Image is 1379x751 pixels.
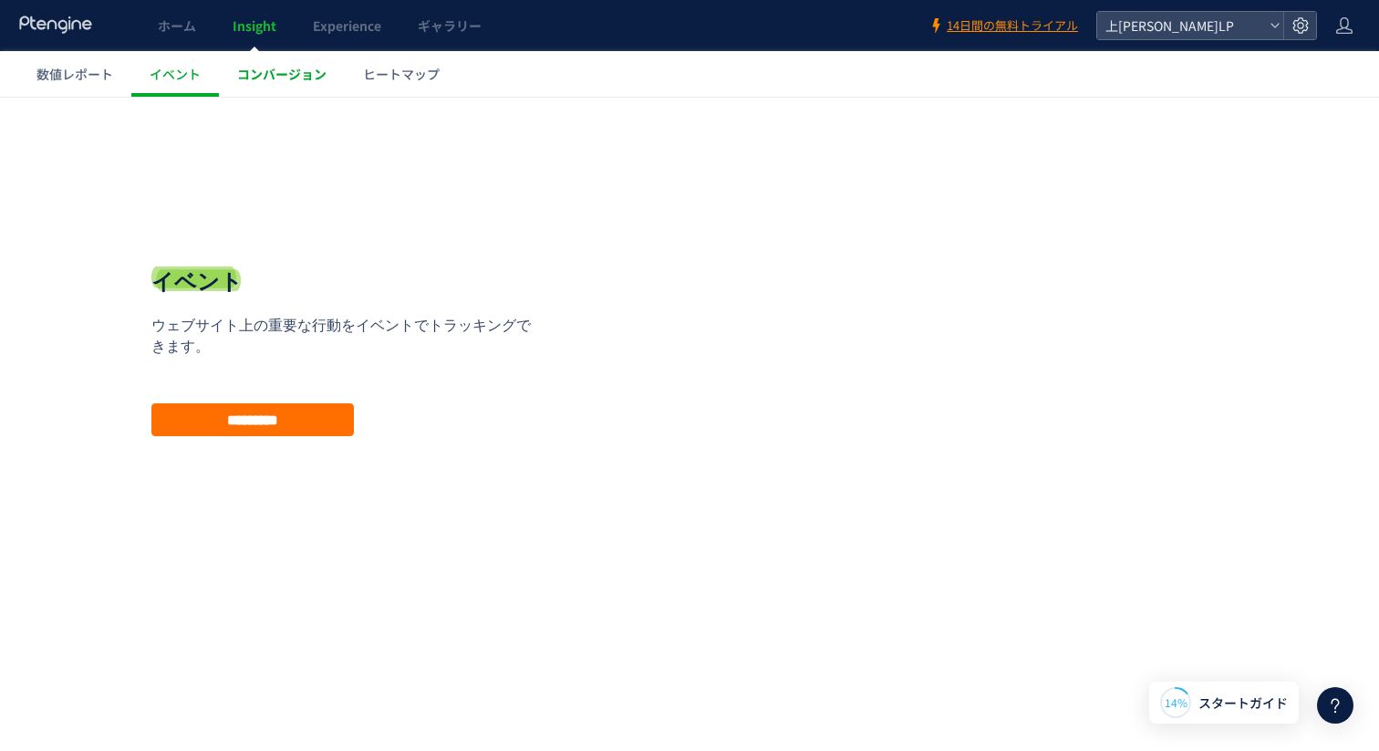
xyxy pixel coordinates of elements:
[1165,694,1187,710] span: 14%
[158,16,196,35] span: ホーム
[947,17,1078,35] span: 14日間の無料トライアル
[151,219,544,261] p: ウェブサイト上の重要な行動をイベントでトラッキングできます。
[363,65,440,83] span: ヒートマップ
[150,65,201,83] span: イベント
[313,16,381,35] span: Experience
[418,16,482,35] span: ギャラリー
[237,65,327,83] span: コンバージョン
[233,16,276,35] span: Insight
[1100,12,1262,39] span: 上[PERSON_NAME]LP
[36,65,113,83] span: 数値レポート
[928,17,1078,35] a: 14日間の無料トライアル
[151,170,243,201] h1: イベント
[1198,694,1288,713] span: スタートガイド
